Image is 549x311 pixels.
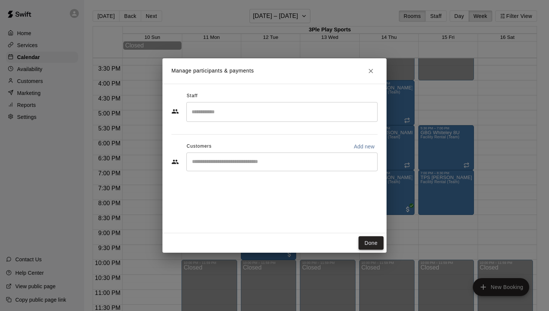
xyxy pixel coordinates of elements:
svg: Customers [171,158,179,166]
div: Search staff [186,102,378,122]
svg: Staff [171,108,179,115]
button: Add new [351,141,378,153]
p: Manage participants & payments [171,67,254,75]
div: Start typing to search customers... [186,153,378,171]
button: Close [364,64,378,78]
button: Done [359,236,384,250]
span: Staff [187,90,198,102]
p: Add new [354,143,375,150]
span: Customers [187,141,212,153]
